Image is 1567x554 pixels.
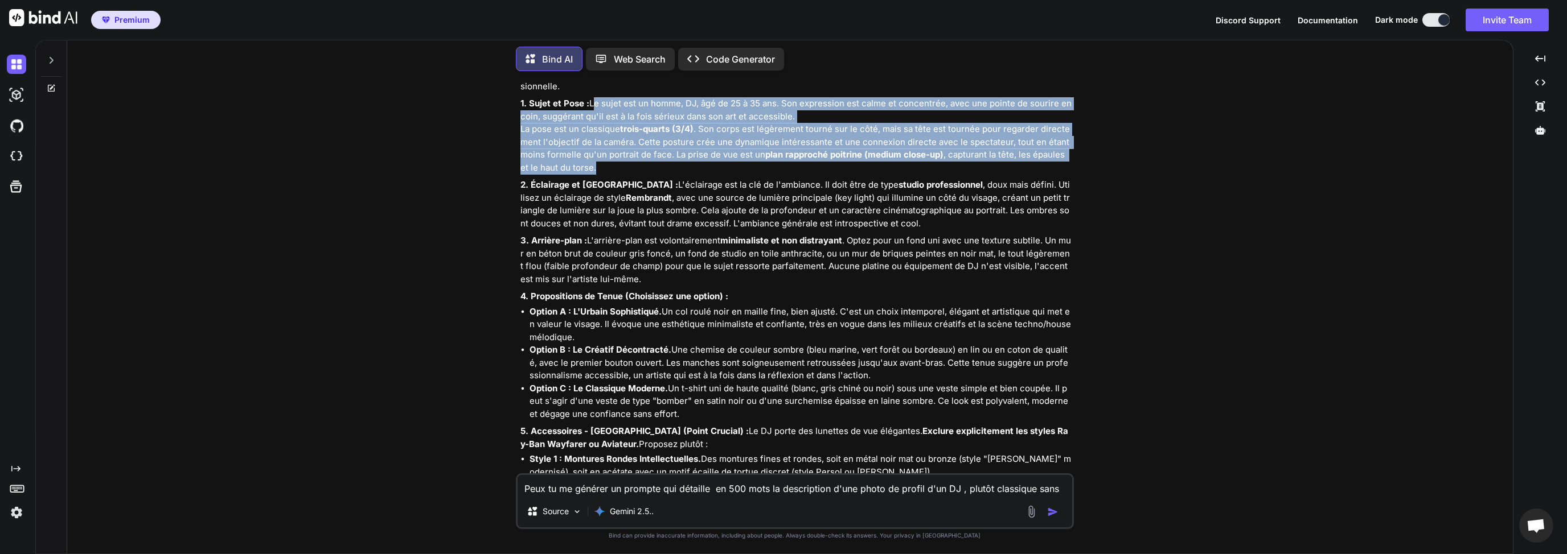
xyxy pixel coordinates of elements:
img: attachment [1025,505,1038,518]
strong: studio professionnel [899,179,983,190]
strong: Rembrandt [626,192,672,203]
span: Discord Support [1216,15,1281,25]
li: Des montures fines et rondes, soit en métal noir mat ou bronze (style "[PERSON_NAME]" modernisé),... [530,453,1072,478]
strong: 1. Sujet et Pose : [520,98,589,109]
img: cloudideIcon [7,147,26,166]
span: Dark mode [1375,14,1418,26]
strong: Exclure explicitement les styles Ray-Ban Wayfarer ou Aviateur. [520,425,1068,449]
p: Le sujet est un homme, DJ, âgé de 25 à 35 ans. Son expression est calme et concentrée, avec une p... [520,97,1072,174]
button: Invite Team [1466,9,1549,31]
p: Le DJ porte des lunettes de vue élégantes. Proposez plutôt : [520,425,1072,450]
img: settings [7,503,26,522]
span: Premium [114,14,150,26]
img: Gemini 2.5 Pro [594,506,605,517]
p: Bind can provide inaccurate information, including about people. Always double-check its answers.... [516,531,1074,540]
p: Code Generator [706,52,775,66]
img: Bind AI [9,9,77,26]
span: Documentation [1298,15,1358,25]
img: Pick Models [572,507,582,516]
p: Web Search [614,52,666,66]
button: Discord Support [1216,14,1281,26]
strong: 3. Arrière-plan : [520,235,587,246]
img: darkAi-studio [7,85,26,105]
p: L'arrière-plan est volontairement . Optez pour un fond uni avec une texture subtile. Un mur en bé... [520,234,1072,286]
p: Une chemise de couleur sombre (bleu marine, vert forêt ou bordeaux) en lin ou en coton de qualité... [530,344,1072,382]
div: Ouvrir le chat [1519,508,1553,543]
button: Documentation [1298,14,1358,26]
img: icon [1047,506,1059,518]
strong: Option B : Le Créatif Décontracté. [530,344,671,355]
strong: plan rapproché poitrine (medium close-up) [765,149,944,160]
button: premiumPremium [91,11,161,29]
strong: Option C : Le Classique Moderne. [530,383,668,394]
strong: minimaliste et non distrayant [720,235,842,246]
p: L'éclairage est la clé de l'ambiance. Il doit être de type , doux mais défini. Utilisez un éclair... [520,179,1072,230]
p: Bind AI [542,52,573,66]
strong: Option A : L'Urbain Sophistiqué. [530,306,662,317]
strong: 5. Accessoires - [GEOGRAPHIC_DATA] (Point Crucial) : [520,425,749,436]
p: Source [543,506,569,517]
img: githubDark [7,116,26,135]
strong: 2. Éclairage et [GEOGRAPHIC_DATA] : [520,179,678,190]
img: premium [102,16,110,23]
p: Un t-shirt uni de haute qualité (blanc, gris chiné ou noir) sous une veste simple et bien coupée.... [530,382,1072,421]
strong: 4. Propositions de Tenue (Choisissez une option) : [520,291,728,301]
p: Un col roulé noir en maille fine, bien ajusté. C'est un choix intemporel, élégant et artistique q... [530,305,1072,344]
p: Gemini 2.5.. [610,506,654,517]
img: darkChat [7,55,26,74]
strong: Style 1 : Montures Rondes Intellectuelles. [530,453,701,464]
strong: trois-quarts (3/4) [620,123,694,134]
